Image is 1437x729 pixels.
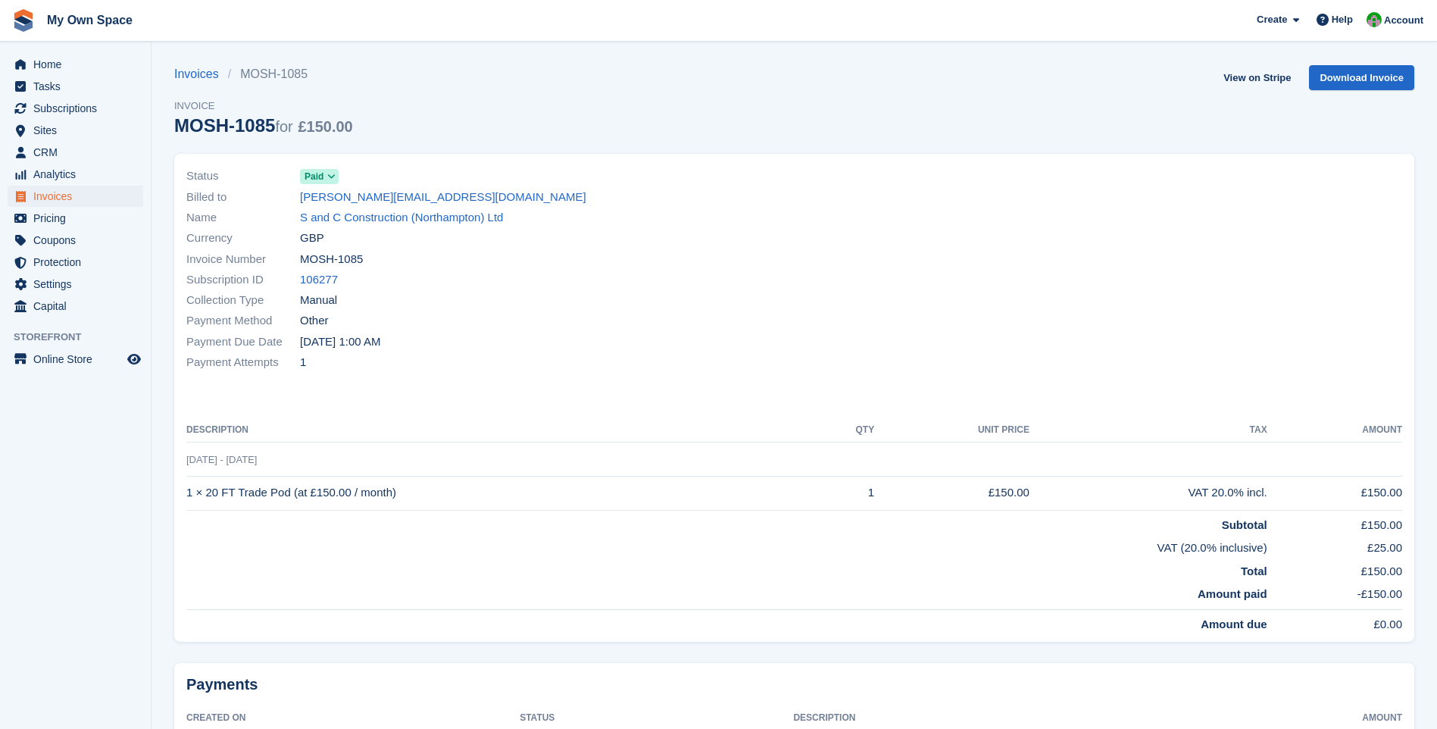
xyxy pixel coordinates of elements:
span: Analytics [33,164,124,185]
a: menu [8,54,143,75]
span: Sites [33,120,124,141]
a: View on Stripe [1217,65,1297,90]
th: Unit Price [874,418,1029,443]
img: Paula Harris [1367,12,1382,27]
span: Subscription ID [186,271,300,289]
td: £150.00 [1267,510,1402,533]
a: menu [8,230,143,251]
span: Payment Method [186,312,300,330]
a: menu [8,252,143,273]
span: MOSH-1085 [300,251,363,268]
strong: Amount paid [1198,587,1267,600]
span: Storefront [14,330,151,345]
span: Invoice [174,99,353,114]
a: menu [8,296,143,317]
a: menu [8,76,143,97]
nav: breadcrumbs [174,65,353,83]
a: S and C Construction (Northampton) Ltd [300,209,503,227]
td: £150.00 [1267,557,1402,580]
span: for [275,118,292,135]
a: Download Invoice [1309,65,1414,90]
span: £150.00 [298,118,352,135]
span: Payment Due Date [186,333,300,351]
a: menu [8,274,143,295]
span: Home [33,54,124,75]
span: GBP [300,230,324,247]
a: [PERSON_NAME][EMAIL_ADDRESS][DOMAIN_NAME] [300,189,586,206]
span: Account [1384,13,1423,28]
span: Status [186,167,300,185]
span: Settings [33,274,124,295]
span: Tasks [33,76,124,97]
a: menu [8,186,143,207]
th: QTY [818,418,874,443]
span: Coupons [33,230,124,251]
strong: Subtotal [1222,518,1267,531]
span: Collection Type [186,292,300,309]
span: Invoice Number [186,251,300,268]
span: Help [1332,12,1353,27]
span: Currency [186,230,300,247]
a: menu [8,120,143,141]
span: Other [300,312,329,330]
td: 1 [818,476,874,510]
span: [DATE] - [DATE] [186,454,257,465]
span: Protection [33,252,124,273]
td: £0.00 [1267,609,1402,633]
a: Invoices [174,65,228,83]
span: Create [1257,12,1287,27]
td: £150.00 [1267,476,1402,510]
a: menu [8,349,143,370]
td: -£150.00 [1267,580,1402,609]
span: Paid [305,170,323,183]
h2: Payments [186,675,1402,694]
strong: Amount due [1201,618,1267,630]
span: Invoices [33,186,124,207]
div: VAT 20.0% incl. [1029,484,1267,502]
span: Billed to [186,189,300,206]
a: My Own Space [41,8,139,33]
th: Tax [1029,418,1267,443]
div: MOSH-1085 [174,115,353,136]
a: 106277 [300,271,338,289]
span: Subscriptions [33,98,124,119]
span: 1 [300,354,306,371]
td: VAT (20.0% inclusive) [186,533,1267,557]
a: menu [8,164,143,185]
a: menu [8,98,143,119]
a: menu [8,208,143,229]
span: Pricing [33,208,124,229]
a: Paid [300,167,339,185]
span: CRM [33,142,124,163]
a: Preview store [125,350,143,368]
th: Amount [1267,418,1402,443]
span: Payment Attempts [186,354,300,371]
td: 1 × 20 FT Trade Pod (at £150.00 / month) [186,476,818,510]
span: Capital [33,296,124,317]
strong: Total [1241,565,1267,577]
a: menu [8,142,143,163]
span: Online Store [33,349,124,370]
img: stora-icon-8386f47178a22dfd0bd8f6a31ec36ba5ce8667c1dd55bd0f319d3a0aa187defe.svg [12,9,35,32]
th: Description [186,418,818,443]
span: Name [186,209,300,227]
td: £25.00 [1267,533,1402,557]
span: Manual [300,292,337,309]
time: 2025-09-05 00:00:00 UTC [300,333,380,351]
td: £150.00 [874,476,1029,510]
